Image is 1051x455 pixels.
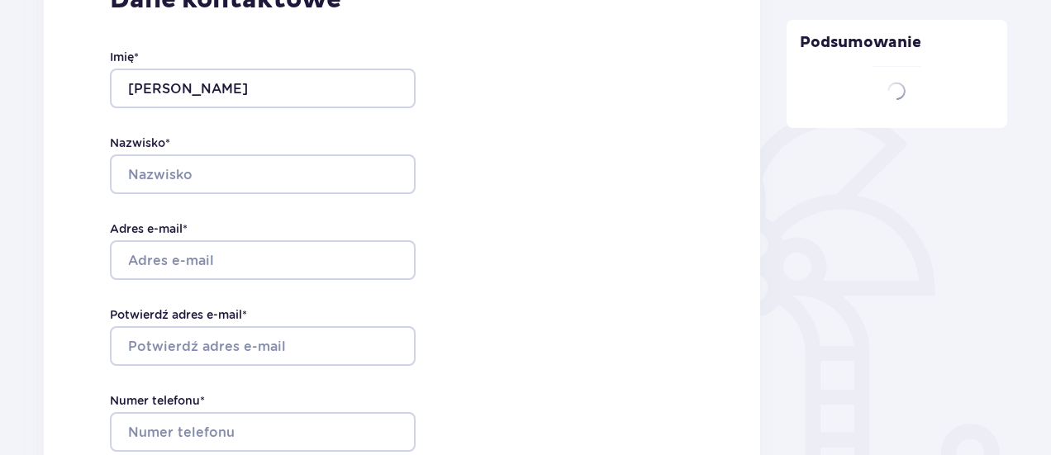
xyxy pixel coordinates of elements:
input: Imię [110,69,416,108]
input: Nazwisko [110,154,416,194]
img: loader [882,77,911,105]
label: Potwierdź adres e-mail * [110,306,247,323]
input: Potwierdź adres e-mail [110,326,416,366]
label: Adres e-mail * [110,220,188,237]
input: Adres e-mail [110,240,416,280]
label: Imię * [110,49,139,65]
input: Numer telefonu [110,412,416,452]
p: Podsumowanie [787,33,1008,66]
label: Nazwisko * [110,135,170,151]
label: Numer telefonu * [110,392,205,409]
